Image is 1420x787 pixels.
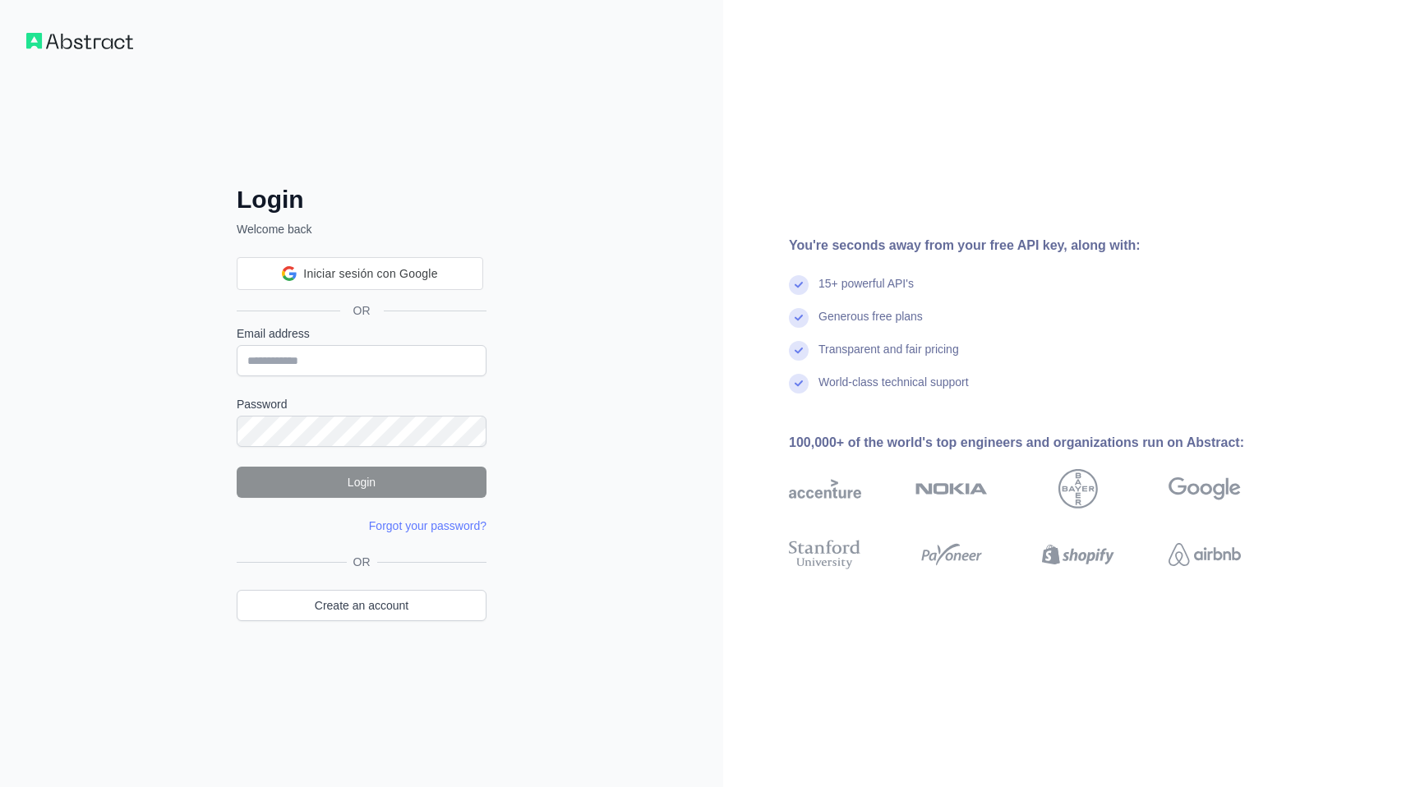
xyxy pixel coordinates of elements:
a: Forgot your password? [369,519,486,532]
div: Generous free plans [818,308,923,341]
div: World-class technical support [818,374,969,407]
div: Transparent and fair pricing [818,341,959,374]
img: nokia [915,469,988,509]
img: check mark [789,275,809,295]
img: check mark [789,341,809,361]
label: Password [237,396,486,412]
div: Iniciar sesión con Google [237,257,483,290]
p: Welcome back [237,221,486,237]
div: You're seconds away from your free API key, along with: [789,236,1293,255]
span: Iniciar sesión con Google [303,265,437,283]
span: OR [340,302,384,319]
img: Workflow [26,33,133,49]
img: google [1169,469,1241,509]
img: payoneer [915,536,988,573]
span: OR [347,554,377,570]
img: check mark [789,308,809,328]
div: 15+ powerful API's [818,275,914,308]
button: Login [237,467,486,498]
div: 100,000+ of the world's top engineers and organizations run on Abstract: [789,433,1293,453]
img: stanford university [789,536,861,573]
img: accenture [789,469,861,509]
img: shopify [1042,536,1114,573]
h2: Login [237,185,486,214]
img: airbnb [1169,536,1241,573]
img: bayer [1058,469,1098,509]
label: Email address [237,325,486,342]
img: check mark [789,374,809,393]
a: Create an account [237,590,486,621]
